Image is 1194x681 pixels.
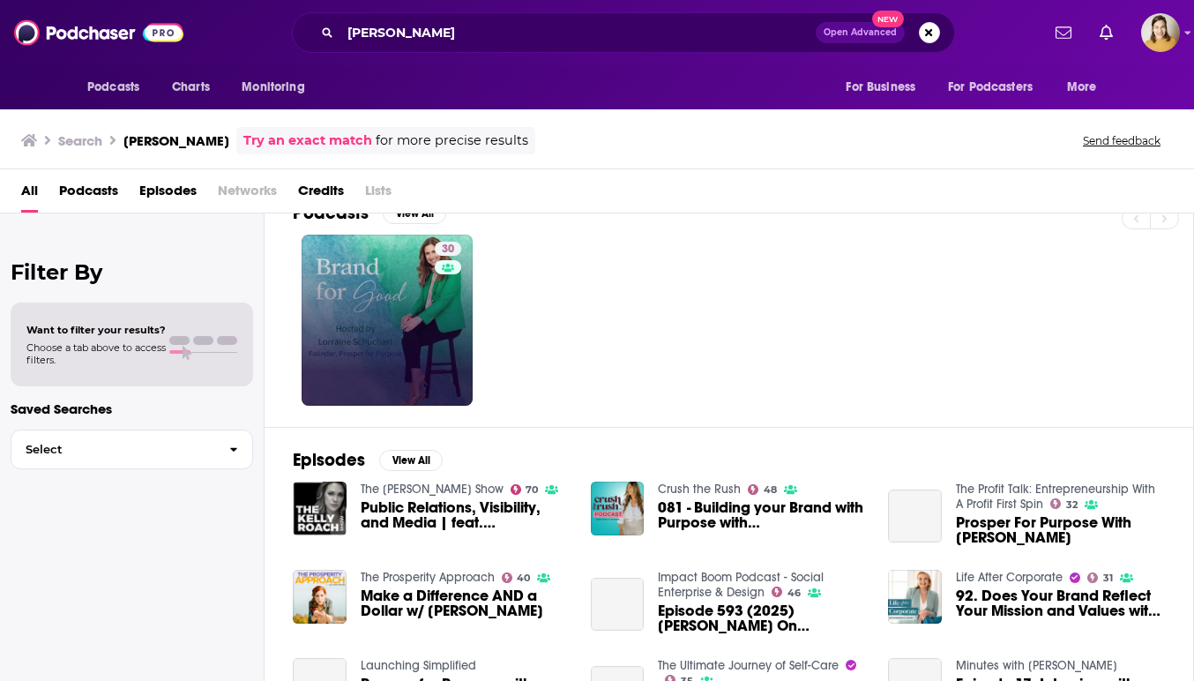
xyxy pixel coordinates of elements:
span: Open Advanced [824,28,897,37]
span: 46 [787,589,801,597]
img: 92. Does Your Brand Reflect Your Mission and Values with Lorraine Schuchart [888,570,942,624]
a: Prosper For Purpose With Lorraine Schuchart [888,490,942,543]
button: open menu [75,71,162,104]
span: Logged in as rebecca77781 [1141,13,1180,52]
h2: Episodes [293,449,365,471]
a: PodcastsView All [293,202,446,224]
button: Select [11,430,253,469]
span: 30 [442,241,454,258]
span: More [1067,75,1097,100]
span: Public Relations, Visibility, and Media | feat. [PERSON_NAME] [361,500,570,530]
button: open menu [833,71,937,104]
a: Episode 593 (2025) Lorraine Schuchart On Transforming Purpose-Driven Storytelling [591,578,645,632]
span: Episode 593 (2025) [PERSON_NAME] On Transforming Purpose-Driven Storytelling [658,603,867,633]
a: The Profit Talk: Entrepreneurship With A Profit First Spin [956,482,1155,512]
a: 48 [748,484,777,495]
span: Want to filter your results? [26,324,166,336]
span: Charts [172,75,210,100]
a: 30 [435,242,461,256]
h2: Filter By [11,259,253,285]
a: Charts [160,71,220,104]
span: Prosper For Purpose With [PERSON_NAME] [956,515,1165,545]
span: New [872,11,904,27]
span: 081 - Building your Brand with Purpose with [PERSON_NAME] [658,500,867,530]
a: 081 - Building your Brand with Purpose with Lorraine Schuchart [658,500,867,530]
h3: Search [58,132,102,149]
a: 92. Does Your Brand Reflect Your Mission and Values with Lorraine Schuchart [956,588,1165,618]
span: 32 [1066,501,1078,509]
button: View All [379,450,443,471]
a: Episode 593 (2025) Lorraine Schuchart On Transforming Purpose-Driven Storytelling [658,603,867,633]
a: Try an exact match [243,131,372,151]
button: Send feedback [1078,133,1166,148]
a: Podcasts [59,176,118,213]
a: Public Relations, Visibility, and Media | feat. Lorraine Schuchart [361,500,570,530]
h2: Podcasts [293,202,369,224]
a: EpisodesView All [293,449,443,471]
img: Podchaser - Follow, Share and Rate Podcasts [14,16,183,49]
img: Public Relations, Visibility, and Media | feat. Lorraine Schuchart [293,482,347,535]
button: Show profile menu [1141,13,1180,52]
span: For Business [846,75,915,100]
a: 40 [502,572,531,583]
span: for more precise results [376,131,528,151]
a: 31 [1087,572,1113,583]
span: Select [11,444,215,455]
a: Minutes with Mary [956,658,1117,673]
img: Make a Difference AND a Dollar w/ Lorraine Schuchart [293,570,347,624]
span: 92. Does Your Brand Reflect Your Mission and Values with [PERSON_NAME] [956,588,1165,618]
img: User Profile [1141,13,1180,52]
button: open menu [1055,71,1119,104]
button: View All [383,203,446,224]
a: 70 [511,484,539,495]
a: Episodes [139,176,197,213]
button: open menu [229,71,327,104]
a: Crush the Rush [658,482,741,497]
span: For Podcasters [948,75,1033,100]
a: 46 [772,587,801,597]
span: 70 [526,486,538,494]
a: Impact Boom Podcast - Social Enterprise & Design [658,570,824,600]
a: All [21,176,38,213]
a: The Ultimate Journey of Self-Care [658,658,839,673]
a: The Prosperity Approach [361,570,495,585]
a: Launching Simplified [361,658,476,673]
span: Monitoring [242,75,304,100]
span: 40 [517,574,530,582]
button: open menu [937,71,1058,104]
span: Make a Difference AND a Dollar w/ [PERSON_NAME] [361,588,570,618]
a: The Kelly Roach Show [361,482,504,497]
p: Saved Searches [11,400,253,417]
span: Lists [365,176,392,213]
h3: [PERSON_NAME] [123,132,229,149]
span: 31 [1103,574,1113,582]
a: 32 [1050,498,1078,509]
span: 48 [764,486,777,494]
img: 081 - Building your Brand with Purpose with Lorraine Schuchart [591,482,645,535]
button: Open AdvancedNew [816,22,905,43]
a: 30 [302,235,473,406]
a: Make a Difference AND a Dollar w/ Lorraine Schuchart [361,588,570,618]
a: Credits [298,176,344,213]
span: Podcasts [87,75,139,100]
span: Choose a tab above to access filters. [26,341,166,366]
a: Show notifications dropdown [1093,18,1120,48]
div: Search podcasts, credits, & more... [292,12,955,53]
a: Show notifications dropdown [1048,18,1078,48]
a: Prosper For Purpose With Lorraine Schuchart [956,515,1165,545]
input: Search podcasts, credits, & more... [340,19,816,47]
span: Networks [218,176,277,213]
a: Life After Corporate [956,570,1063,585]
